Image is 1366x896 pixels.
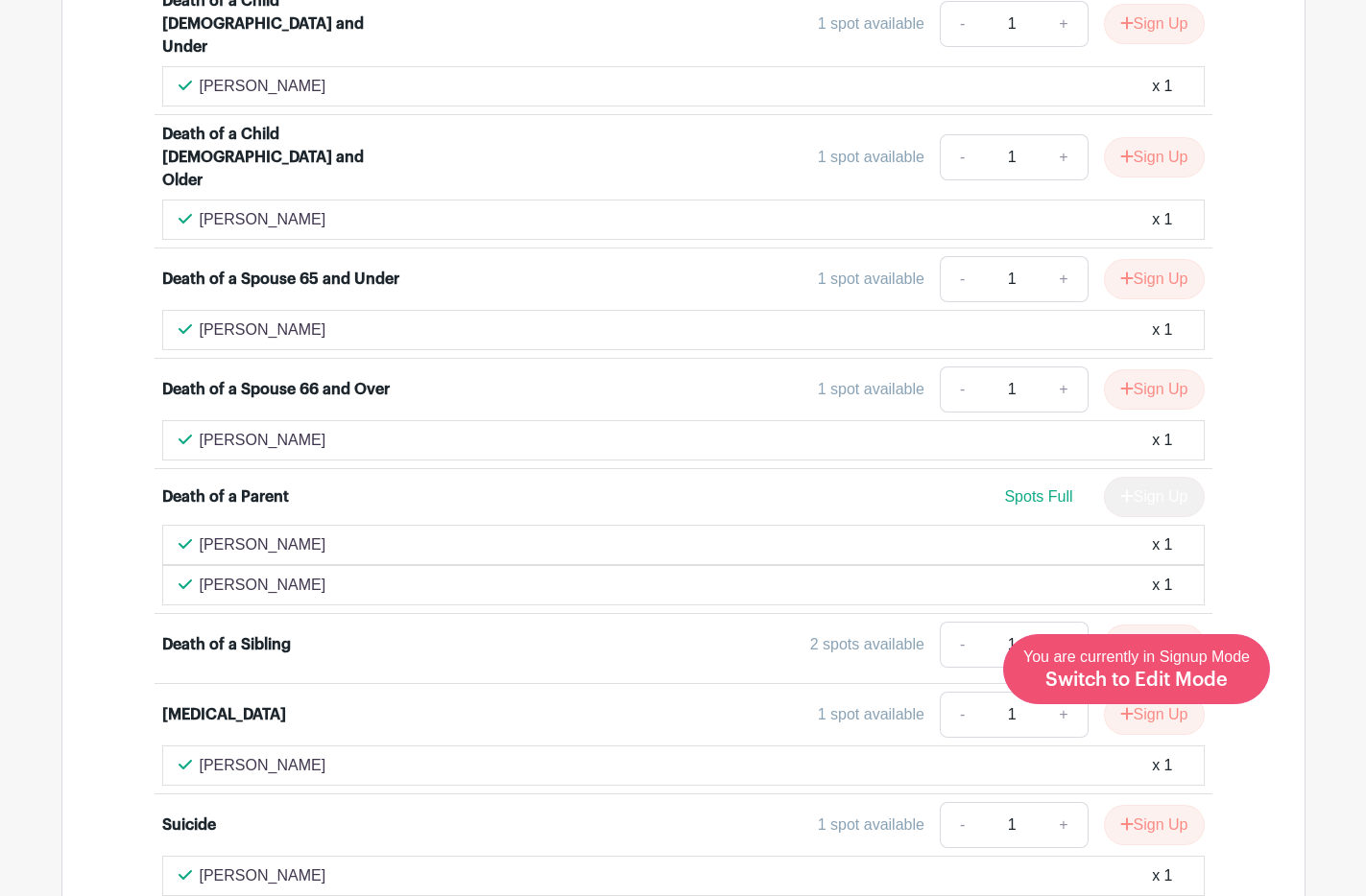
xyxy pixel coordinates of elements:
div: x 1 [1152,208,1172,231]
div: Death of a Parent [162,485,289,508]
button: Sign Up [1104,369,1205,410]
div: x 1 [1152,754,1172,777]
div: x 1 [1152,574,1172,597]
button: Sign Up [1104,805,1205,845]
a: + [1040,802,1088,848]
p: [PERSON_NAME] [200,429,326,452]
p: [PERSON_NAME] [200,75,326,98]
div: Death of a Spouse 66 and Over [162,378,390,401]
div: 1 spot available [818,378,924,401]
div: x 1 [1152,864,1172,887]
div: 1 spot available [818,12,924,35]
button: Sign Up [1104,259,1205,299]
div: 1 spot available [818,703,924,726]
div: 1 spot available [818,268,924,291]
a: + [1040,366,1088,413]
a: - [940,802,984,848]
p: [PERSON_NAME] [200,574,326,597]
a: - [940,1,984,47]
div: x 1 [1152,75,1172,98]
a: - [940,622,984,668]
div: x 1 [1152,318,1172,342]
p: [PERSON_NAME] [200,208,326,231]
div: Death of a Child [DEMOGRAPHIC_DATA] and Older [162,123,400,192]
span: Switch to Edit Mode [1045,671,1228,690]
button: Sign Up [1104,4,1205,44]
p: [PERSON_NAME] [200,864,326,887]
p: [PERSON_NAME] [200,533,326,556]
a: + [1040,134,1088,180]
div: x 1 [1152,429,1172,452]
div: Death of a Spouse 65 and Under [162,268,399,291]
div: 1 spot available [818,813,924,837]
a: - [940,256,984,302]
a: - [940,692,984,738]
a: + [1040,1,1088,47]
a: + [1040,692,1088,738]
div: Death of a Sibling [162,633,291,656]
div: 2 spots available [810,633,924,656]
button: Sign Up [1104,695,1205,735]
span: You are currently in Signup Mode [1023,648,1250,689]
a: + [1040,256,1088,302]
a: + [1040,622,1088,668]
p: [PERSON_NAME] [200,754,326,777]
a: - [940,134,984,180]
p: [PERSON_NAME] [200,318,326,342]
button: Sign Up [1104,625,1205,665]
div: 1 spot available [818,146,924,169]
span: Spots Full [1004,488,1072,505]
div: Suicide [162,813,216,837]
div: x 1 [1152,533,1172,556]
button: Sign Up [1104,137,1205,177]
a: You are currently in Signup Mode Switch to Edit Mode [1003,634,1270,704]
div: [MEDICAL_DATA] [162,703,286,726]
a: - [940,366,984,413]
